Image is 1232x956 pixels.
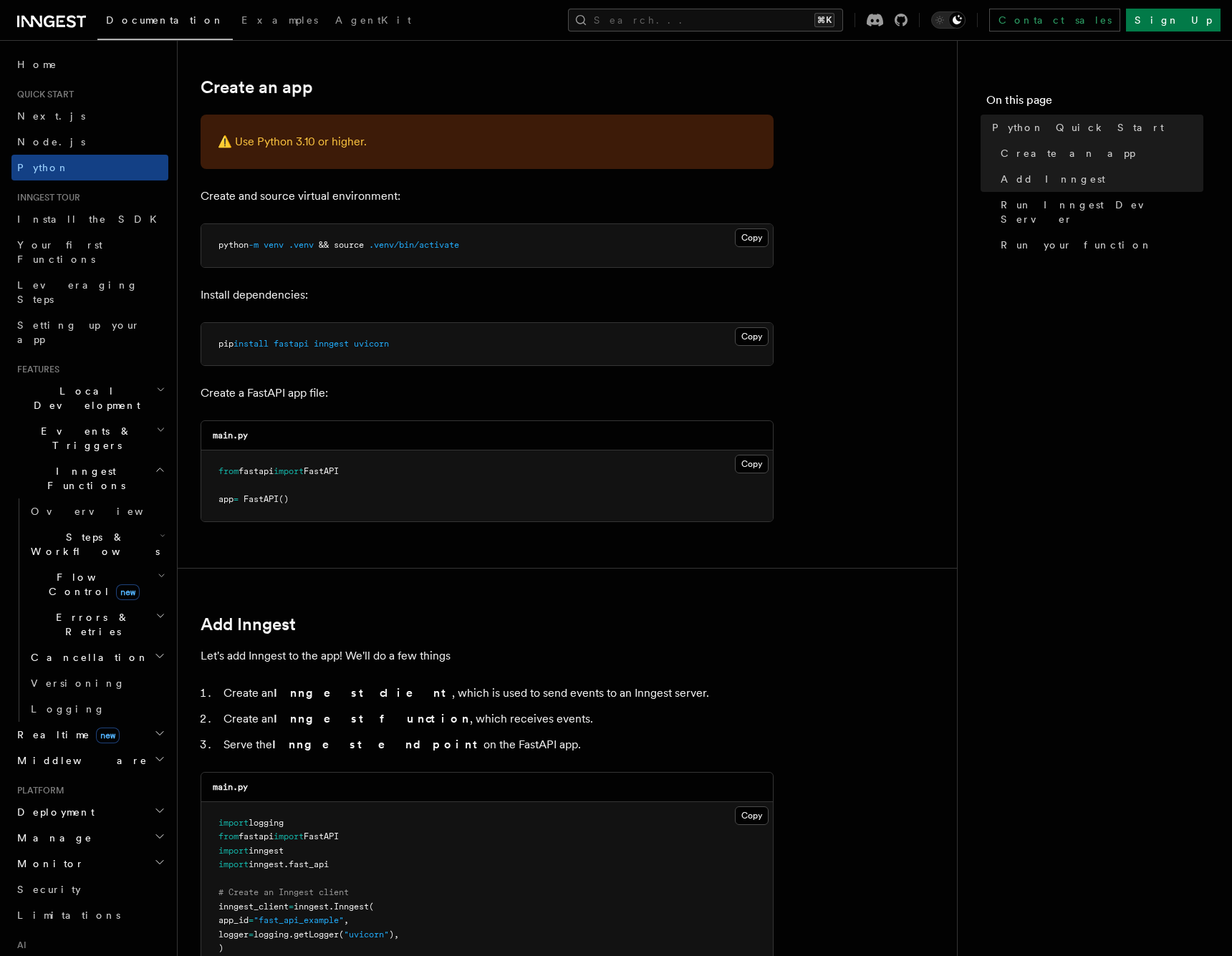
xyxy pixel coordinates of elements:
p: ⚠️ Use Python 3.10 or higher. [218,132,756,152]
a: Node.js [11,129,168,155]
span: .venv/bin/activate [369,240,459,250]
button: Local Development [11,378,168,418]
span: getLogger [294,930,339,940]
a: Sign Up [1126,9,1221,32]
span: "uvicorn" [344,930,389,940]
span: . [329,902,334,912]
code: main.py [213,430,248,440]
span: from [218,466,239,476]
p: Let's add Inngest to the app! We'll do a few things [201,646,774,666]
a: Run your function [995,232,1203,258]
span: = [249,915,254,925]
span: import [274,466,304,476]
span: inngest [249,859,284,869]
span: Home [17,57,57,72]
span: Quick start [11,89,74,100]
a: Contact sales [989,9,1120,32]
strong: Inngest function [274,712,470,725]
a: Run Inngest Dev Server [995,192,1203,232]
span: Inngest Functions [11,464,155,493]
a: Home [11,52,168,77]
span: Run Inngest Dev Server [1001,198,1203,226]
span: Leveraging Steps [17,279,138,305]
code: main.py [213,782,248,792]
li: Serve the on the FastAPI app. [219,735,774,755]
a: Add Inngest [995,166,1203,192]
span: new [96,728,120,743]
span: logger [218,930,249,940]
button: Realtimenew [11,722,168,748]
span: Middleware [11,753,148,768]
span: python [218,240,249,250]
span: Install the SDK [17,213,165,225]
span: Features [11,364,59,375]
span: inngest [249,846,284,856]
span: Add Inngest [1001,172,1105,186]
span: logging. [254,930,294,940]
span: Run your function [1001,238,1152,252]
span: Inngest [334,902,369,912]
span: Platform [11,785,64,796]
span: Events & Triggers [11,424,156,453]
span: Setting up your app [17,319,140,345]
span: Python [17,162,69,173]
span: Inngest tour [11,192,80,203]
span: Node.js [17,136,85,148]
span: source [334,240,364,250]
button: Monitor [11,851,168,877]
span: import [274,831,304,841]
a: Security [11,877,168,902]
span: Steps & Workflows [25,530,160,559]
p: Create a FastAPI app file: [201,383,774,403]
span: Create an app [1001,146,1135,160]
span: Documentation [106,14,224,26]
button: Copy [735,228,769,247]
span: inngest [294,902,329,912]
span: venv [264,240,284,250]
button: Copy [735,806,769,825]
span: app [218,494,234,504]
a: Your first Functions [11,232,168,272]
span: inngest_client [218,902,289,912]
kbd: ⌘K [814,13,834,27]
button: Steps & Workflows [25,524,168,564]
div: Inngest Functions [11,498,168,722]
span: && [319,240,329,250]
span: Python Quick Start [992,120,1164,135]
h4: On this page [986,92,1203,115]
strong: Inngest client [274,686,452,700]
span: import [218,859,249,869]
a: Logging [25,696,168,722]
span: fastapi [274,339,309,349]
span: Deployment [11,805,95,819]
button: Events & Triggers [11,418,168,458]
a: Documentation [97,4,233,40]
span: = [234,494,239,504]
button: Deployment [11,799,168,825]
span: fastapi [239,466,274,476]
span: app_id [218,915,249,925]
span: = [289,902,294,912]
button: Manage [11,825,168,851]
span: , [344,915,349,925]
span: Errors & Retries [25,610,155,639]
a: Add Inngest [201,614,296,634]
span: Local Development [11,384,156,412]
li: Create an , which is used to send events to an Inngest server. [219,683,774,703]
a: Examples [233,4,327,39]
p: Create and source virtual environment: [201,186,774,206]
span: FastAPI [304,831,339,841]
span: AI [11,940,27,951]
a: AgentKit [327,4,420,39]
span: Overview [31,506,178,517]
a: Next.js [11,103,168,129]
span: Security [17,884,81,895]
span: FastAPI [244,494,279,504]
button: Cancellation [25,644,168,670]
span: Versioning [31,677,125,689]
span: new [116,584,140,600]
span: -m [249,240,259,250]
a: Overview [25,498,168,524]
span: () [279,494,289,504]
button: Middleware [11,748,168,773]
